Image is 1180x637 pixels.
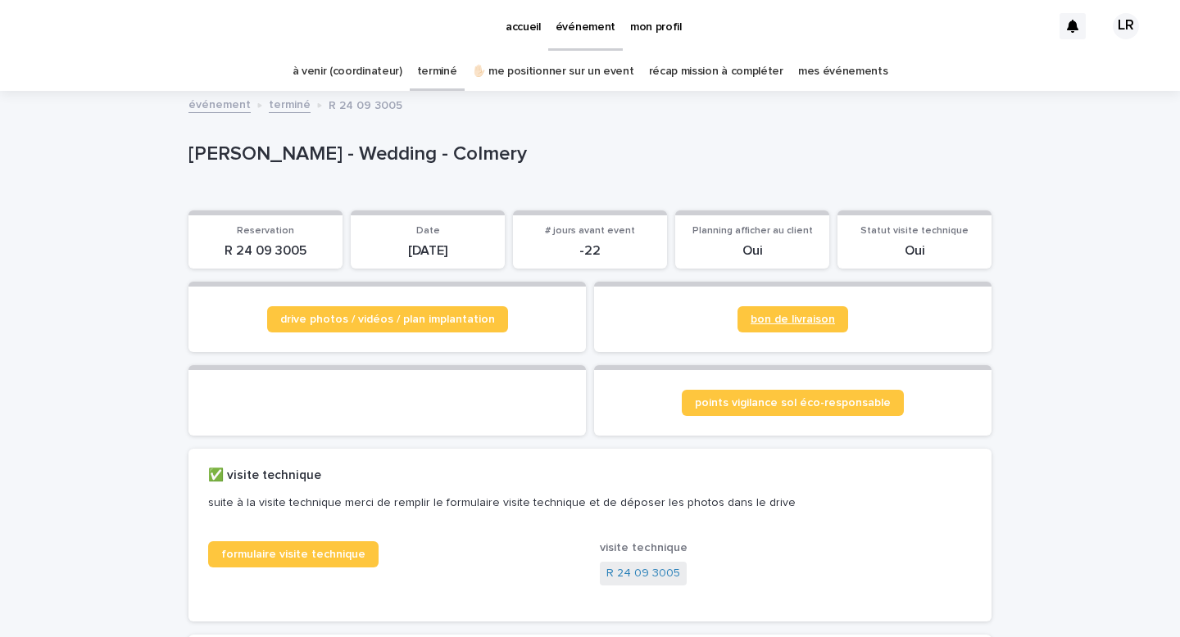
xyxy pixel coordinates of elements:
[692,226,813,236] span: Planning afficher au client
[329,95,402,113] p: R 24 09 3005
[606,565,680,582] a: R 24 09 3005
[523,243,657,259] p: -22
[208,541,379,567] a: formulaire visite technique
[695,397,891,409] span: points vigilance sol éco-responsable
[267,306,508,332] a: drive photos / vidéos / plan implantation
[361,243,495,259] p: [DATE]
[293,52,402,91] a: à venir (coordinateur)
[737,306,848,332] a: bon de livraison
[649,52,783,91] a: récap mission à compléter
[798,52,888,91] a: mes événements
[545,226,635,236] span: # jours avant event
[1113,13,1139,39] div: LR
[751,314,835,325] span: bon de livraison
[188,94,251,113] a: événement
[685,243,819,259] p: Oui
[860,226,969,236] span: Statut visite technique
[198,243,333,259] p: R 24 09 3005
[417,52,457,91] a: terminé
[221,549,365,560] span: formulaire visite technique
[237,226,294,236] span: Reservation
[472,52,634,91] a: ✋🏻 me positionner sur un event
[280,314,495,325] span: drive photos / vidéos / plan implantation
[600,542,688,553] span: visite technique
[269,94,311,113] a: terminé
[208,495,965,510] p: suite à la visite technique merci de remplir le formulaire visite technique et de déposer les pho...
[416,226,440,236] span: Date
[847,243,982,259] p: Oui
[682,390,904,416] a: points vigilance sol éco-responsable
[188,142,985,166] p: [PERSON_NAME] - Wedding - Colmery
[33,10,192,43] img: Ls34BcGeRexTGTNfXpUC
[208,468,321,483] h2: ✅ visite technique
